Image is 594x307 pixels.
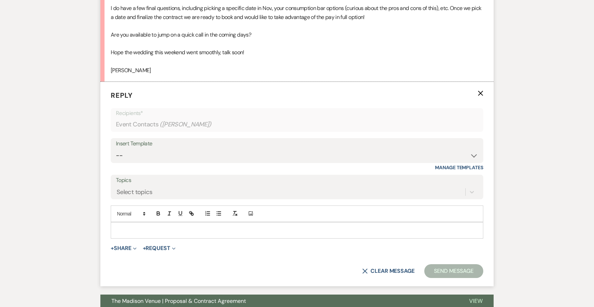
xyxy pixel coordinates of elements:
[111,30,483,39] p: Are you available to jump on a quick call in the coming days?
[116,175,478,185] label: Topics
[117,187,152,196] div: Select topics
[435,164,483,171] a: Manage Templates
[143,246,146,251] span: +
[111,297,246,305] span: The Madison Venue | Proposal & Contract Agreement
[143,246,176,251] button: Request
[111,246,114,251] span: +
[362,268,415,274] button: Clear message
[111,66,483,75] p: [PERSON_NAME]
[469,297,483,305] span: View
[116,139,478,149] div: Insert Template
[111,4,483,21] p: I do have a few final questions, including picking a specific date in Nov., your consumption bar ...
[111,48,483,57] p: Hope the wedding this weekend went smoothly, talk soon!
[116,109,478,118] p: Recipients*
[111,246,137,251] button: Share
[160,120,211,129] span: ( [PERSON_NAME] )
[111,91,133,100] span: Reply
[116,118,478,131] div: Event Contacts
[424,264,483,278] button: Send Message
